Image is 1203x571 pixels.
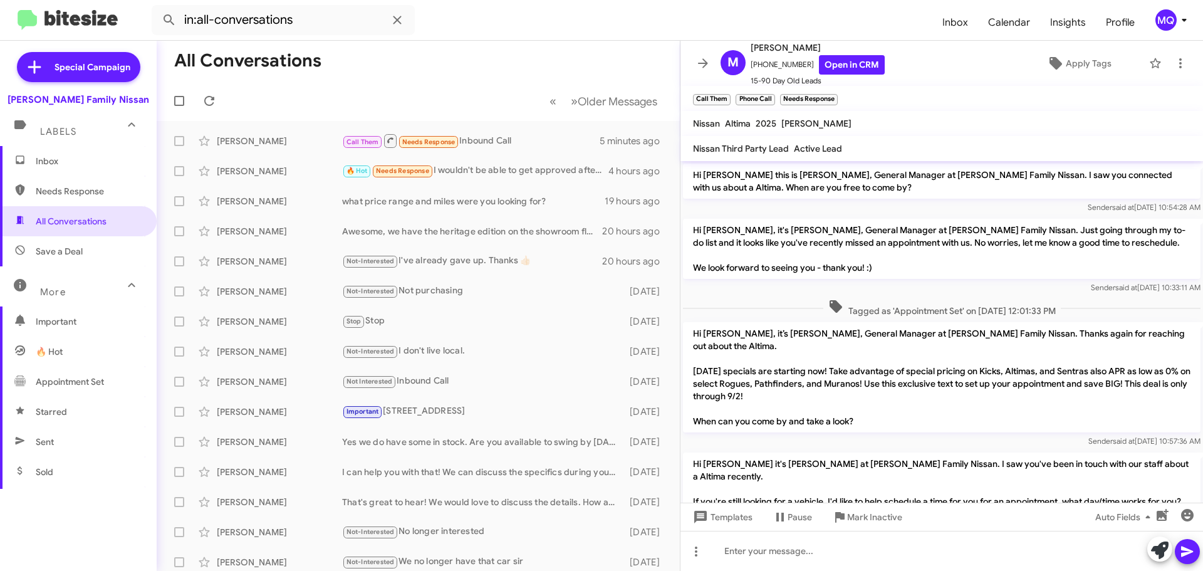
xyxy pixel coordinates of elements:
[36,436,54,448] span: Sent
[932,4,978,41] a: Inbox
[602,225,670,238] div: 20 hours ago
[1113,436,1135,446] span: said at
[346,407,379,416] span: Important
[690,506,753,528] span: Templates
[346,317,362,325] span: Stop
[402,138,456,146] span: Needs Response
[342,525,623,539] div: No longer interested
[342,436,623,448] div: Yes we do have some in stock. Are you available to swing by [DATE]?
[346,347,395,355] span: Not-Interested
[683,164,1200,199] p: Hi [PERSON_NAME] this is [PERSON_NAME], General Manager at [PERSON_NAME] Family Nissan. I saw you...
[346,287,395,295] span: Not-Interested
[542,88,564,114] button: Previous
[346,257,395,265] span: Not-Interested
[1040,4,1096,41] a: Insights
[1096,4,1145,41] a: Profile
[17,52,140,82] a: Special Campaign
[342,195,605,207] div: what price range and miles were you looking for?
[1088,436,1200,446] span: Sender [DATE] 10:57:36 AM
[751,55,885,75] span: [PHONE_NUMBER]
[1155,9,1177,31] div: MQ
[36,155,142,167] span: Inbox
[342,555,623,569] div: We no longer have that car sir
[822,506,912,528] button: Mark Inactive
[623,466,670,478] div: [DATE]
[1115,283,1137,292] span: said at
[1088,202,1200,212] span: Sender [DATE] 10:54:28 AM
[563,88,665,114] button: Next
[342,466,623,478] div: I can help you with that! We can discuss the specifics during your visit. Would you like to sched...
[756,118,776,129] span: 2025
[788,506,812,528] span: Pause
[217,135,342,147] div: [PERSON_NAME]
[346,377,393,385] span: Not Interested
[683,453,1200,513] p: Hi [PERSON_NAME] it's [PERSON_NAME] at [PERSON_NAME] Family Nissan. I saw you've been in touch wi...
[342,225,602,238] div: Awesome, we have the heritage edition on the showroom floor if y'all are interested in seeing it?
[346,167,368,175] span: 🔥 Hot
[346,558,395,566] span: Not-Interested
[623,406,670,418] div: [DATE]
[605,195,670,207] div: 19 hours ago
[8,93,149,106] div: [PERSON_NAME] Family Nissan
[346,138,379,146] span: Call Them
[217,466,342,478] div: [PERSON_NAME]
[342,314,623,328] div: Stop
[600,135,670,147] div: 5 minutes ago
[217,496,342,508] div: [PERSON_NAME]
[1085,506,1165,528] button: Auto Fields
[1145,9,1189,31] button: MQ
[727,53,739,73] span: M
[217,195,342,207] div: [PERSON_NAME]
[36,215,107,228] span: All Conversations
[1091,283,1200,292] span: Sender [DATE] 10:33:11 AM
[823,299,1061,317] span: Tagged as 'Appointment Set' on [DATE] 12:01:33 PM
[847,506,902,528] span: Mark Inactive
[623,315,670,328] div: [DATE]
[751,40,885,55] span: [PERSON_NAME]
[781,118,851,129] span: [PERSON_NAME]
[342,284,623,298] div: Not purchasing
[571,93,578,109] span: »
[1112,202,1134,212] span: said at
[36,466,53,478] span: Sold
[1014,52,1143,75] button: Apply Tags
[346,528,395,536] span: Not-Interested
[623,556,670,568] div: [DATE]
[602,255,670,268] div: 20 hours ago
[36,245,83,258] span: Save a Deal
[217,165,342,177] div: [PERSON_NAME]
[1095,506,1155,528] span: Auto Fields
[40,126,76,137] span: Labels
[725,118,751,129] span: Altima
[36,406,67,418] span: Starred
[794,143,842,154] span: Active Lead
[623,436,670,448] div: [DATE]
[623,375,670,388] div: [DATE]
[693,143,789,154] span: Nissan Third Party Lead
[693,94,731,105] small: Call Them
[680,506,763,528] button: Templates
[217,526,342,538] div: [PERSON_NAME]
[36,345,63,358] span: 🔥 Hot
[1066,52,1112,75] span: Apply Tags
[623,526,670,538] div: [DATE]
[217,285,342,298] div: [PERSON_NAME]
[693,118,720,129] span: Nissan
[342,404,623,419] div: [STREET_ADDRESS]
[40,286,66,298] span: More
[174,51,321,71] h1: All Conversations
[623,345,670,358] div: [DATE]
[819,55,885,75] a: Open in CRM
[736,94,774,105] small: Phone Call
[763,506,822,528] button: Pause
[217,375,342,388] div: [PERSON_NAME]
[978,4,1040,41] a: Calendar
[623,496,670,508] div: [DATE]
[683,219,1200,279] p: Hi [PERSON_NAME], it's [PERSON_NAME], General Manager at [PERSON_NAME] Family Nissan. Just going ...
[751,75,885,87] span: 15-90 Day Old Leads
[543,88,665,114] nav: Page navigation example
[342,164,608,178] div: I wouldn't be able to get approved after all? I sent in the other co-signer but she said she does...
